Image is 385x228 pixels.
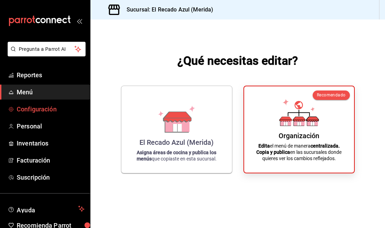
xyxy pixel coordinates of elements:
span: Pregunta a Parrot AI [19,46,75,53]
span: Recomendado [317,93,345,97]
span: Menú [17,87,85,97]
button: Pregunta a Parrot AI [8,42,86,56]
p: que copiaste en esta sucursal. [130,149,224,162]
strong: Edita [258,143,270,149]
span: Personal [17,121,85,131]
strong: Copia y publica [256,149,290,155]
p: el menú de manera en las sucursales donde quieres ver los cambios reflejados. [252,143,346,162]
span: Facturación [17,156,85,165]
span: Inventarios [17,139,85,148]
strong: centralizada. [311,143,340,149]
a: Pregunta a Parrot AI [5,50,86,58]
span: Reportes [17,70,85,80]
h1: ¿Qué necesitas editar? [177,52,298,69]
span: Ayuda [17,205,75,213]
div: El Recado Azul (Merida) [139,138,214,147]
button: open_drawer_menu [77,18,82,24]
h3: Sucursal: El Recado Azul (Merida) [121,6,213,14]
span: Suscripción [17,173,85,182]
div: Organización [279,132,319,140]
span: Configuración [17,104,85,114]
strong: Asigna áreas de cocina y publica los menús [137,150,217,162]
